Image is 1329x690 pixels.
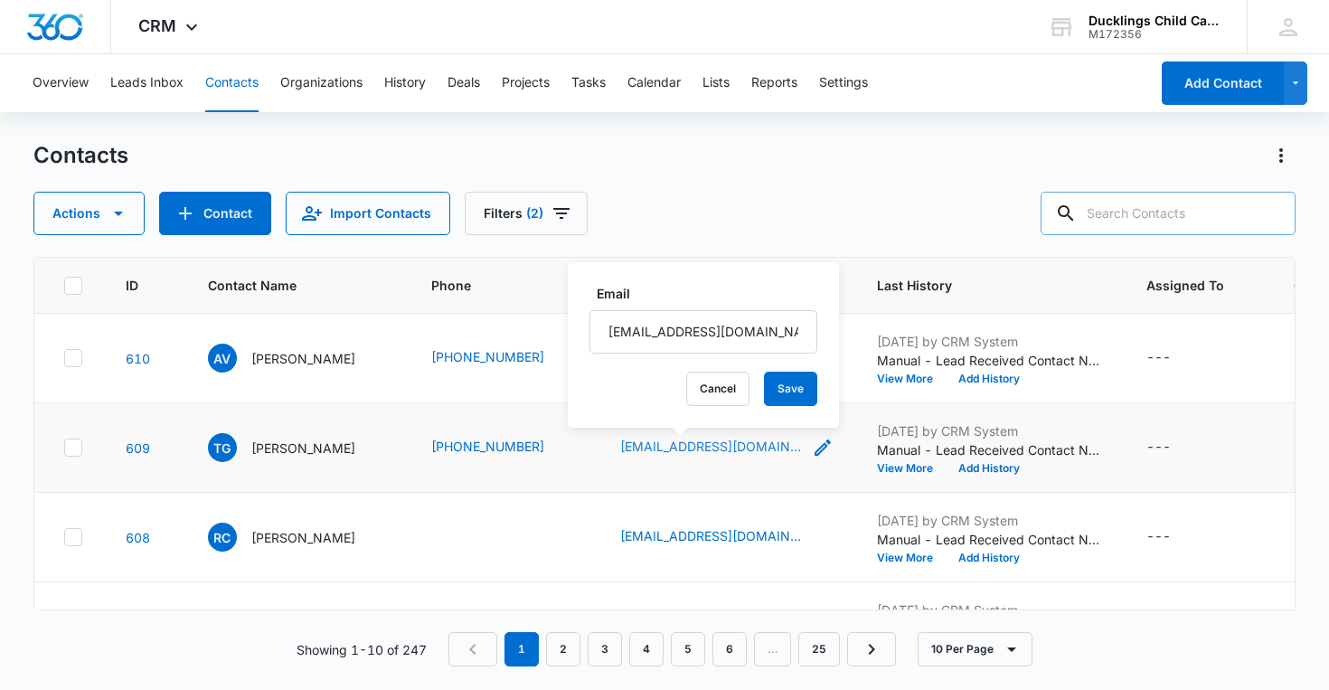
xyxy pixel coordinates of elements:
[686,372,749,406] button: Cancel
[251,349,355,368] p: [PERSON_NAME]
[1089,28,1221,41] div: account id
[384,54,426,112] button: History
[671,632,705,666] a: Page 5
[620,526,801,545] a: [EMAIL_ADDRESS][DOMAIN_NAME]
[431,276,551,295] span: Phone
[504,632,539,666] em: 1
[877,351,1103,370] p: Manual - Lead Received Contact Name: VERMA Phone: [PHONE_NUMBER] Email: [EMAIL_ADDRESS][DOMAIN_NA...
[448,54,480,112] button: Deals
[1146,437,1203,458] div: Assigned To - - Select to Edit Field
[712,632,747,666] a: Page 6
[208,433,388,462] div: Contact Name - Tyui Gyuihjk - Select to Edit Field
[877,276,1077,295] span: Last History
[847,632,896,666] a: Next Page
[877,421,1103,440] p: [DATE] by CRM System
[1041,192,1296,235] input: Search Contacts
[431,437,577,458] div: Phone - +1 (480) 878-6859 - Select to Edit Field
[431,437,544,456] a: [PHONE_NUMBER]
[946,553,1032,563] button: Add History
[751,54,797,112] button: Reports
[526,207,543,220] span: (2)
[589,310,817,354] input: Email
[1162,61,1284,105] button: Add Contact
[627,54,681,112] button: Calendar
[208,344,237,373] span: AV
[205,54,259,112] button: Contacts
[286,192,450,235] button: Import Contacts
[208,433,237,462] span: TG
[946,463,1032,474] button: Add History
[1146,526,1171,548] div: ---
[502,54,550,112] button: Projects
[819,54,868,112] button: Settings
[208,523,388,552] div: Contact Name - Renee Cannon - Select to Edit Field
[571,54,606,112] button: Tasks
[126,276,138,295] span: ID
[877,440,1103,459] p: Manual - Lead Received Contact Name: Gyuihjk Phone: [PHONE_NUMBER] Email: [EMAIL_ADDRESS][DOMAIN_...
[251,528,355,547] p: [PERSON_NAME]
[1294,526,1324,545] div: Lead
[877,332,1103,351] p: [DATE] by CRM System
[946,373,1032,384] button: Add History
[280,54,363,112] button: Organizations
[126,440,150,456] a: Navigate to contact details page for Tyui Gyuihjk
[764,372,817,406] button: Save
[702,54,730,112] button: Lists
[138,16,176,35] span: CRM
[877,553,946,563] button: View More
[126,530,150,545] a: Navigate to contact details page for Renee Cannon
[33,142,128,169] h1: Contacts
[798,632,840,666] a: Page 25
[588,632,622,666] a: Page 3
[597,284,825,303] label: Email
[877,511,1103,530] p: [DATE] by CRM System
[1089,14,1221,28] div: account name
[877,463,946,474] button: View More
[1267,141,1296,170] button: Actions
[620,437,801,456] a: [EMAIL_ADDRESS][DOMAIN_NAME]
[431,347,577,369] div: Phone - +1 (610) 653-4609 - Select to Edit Field
[1294,437,1324,456] div: Lead
[620,437,834,458] div: Email - rexxdraws@gmail.com - Select to Edit Field
[1294,347,1324,366] div: Lead
[33,192,145,235] button: Actions
[546,632,580,666] a: Page 2
[431,534,464,555] div: Phone - +215 341 947 9 - Select to Edit Field
[1146,437,1171,458] div: ---
[431,347,544,366] a: [PHONE_NUMBER]
[208,523,237,552] span: RC
[1146,347,1171,369] div: ---
[1146,347,1203,369] div: Assigned To - - Select to Edit Field
[159,192,271,235] button: Add Contact
[620,526,834,548] div: Email - reneeboxer@gmail.com - Select to Edit Field
[877,600,1103,619] p: [DATE] by CRM System
[126,351,150,366] a: Navigate to contact details page for Aditya VERMA
[1146,526,1203,548] div: Assigned To - - Select to Edit Field
[877,373,946,384] button: View More
[629,632,664,666] a: Page 4
[208,344,388,373] div: Contact Name - Aditya VERMA - Select to Edit Field
[1146,276,1224,295] span: Assigned To
[33,54,89,112] button: Overview
[110,54,184,112] button: Leads Inbox
[297,640,427,659] p: Showing 1-10 of 247
[448,632,896,666] nav: Pagination
[918,632,1032,666] button: 10 Per Page
[208,276,362,295] span: Contact Name
[465,192,588,235] button: Filters
[251,439,355,458] p: [PERSON_NAME]
[877,530,1103,549] p: Manual - Lead Received Contact Name: [PERSON_NAME] Phone: [PHONE_NUMBER] Email: [EMAIL_ADDRESS][D...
